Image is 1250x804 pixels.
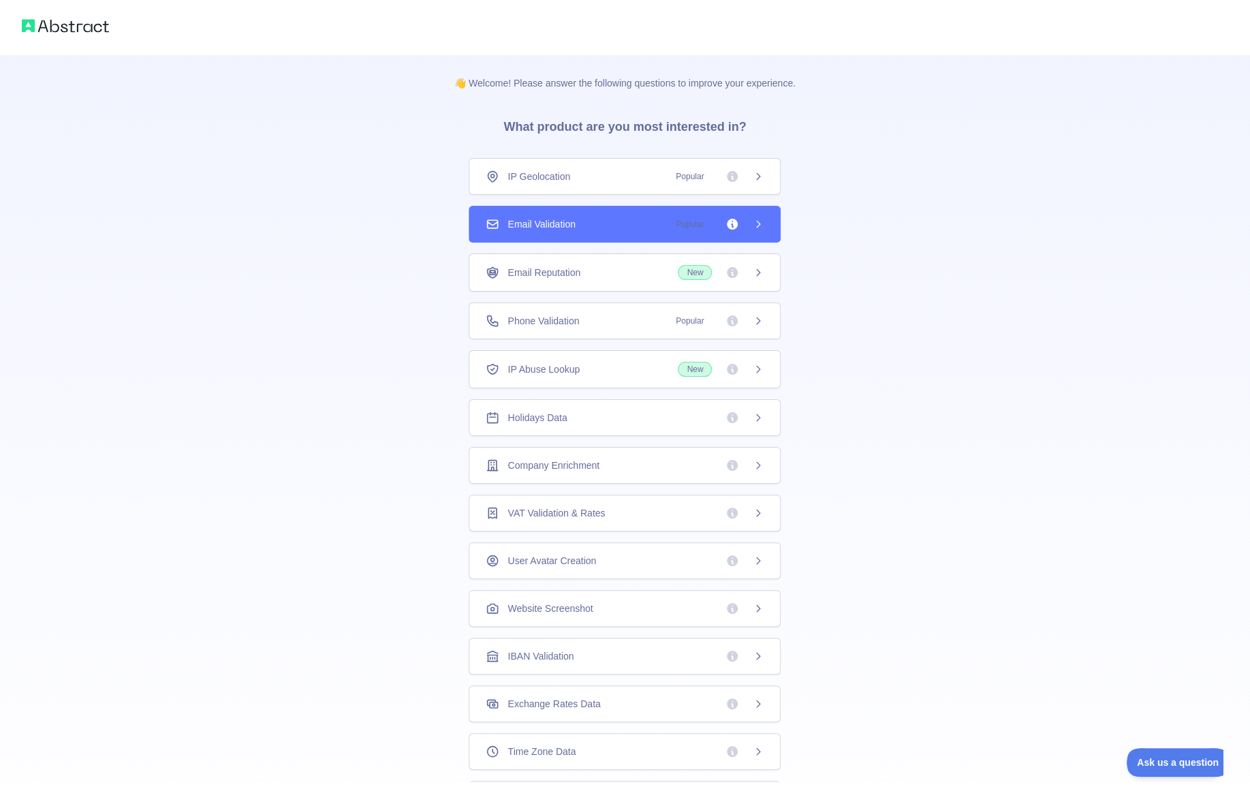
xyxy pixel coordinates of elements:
[433,55,817,90] p: 👋 Welcome! Please answer the following questions to improve your experience.
[678,362,712,377] span: New
[507,411,567,424] span: Holidays Data
[507,459,599,472] span: Company Enrichment
[507,649,574,663] span: IBAN Validation
[507,170,570,183] span: IP Geolocation
[507,554,596,568] span: User Avatar Creation
[1127,748,1223,777] iframe: Toggle Customer Support
[507,506,605,520] span: VAT Validation & Rates
[507,314,579,328] span: Phone Validation
[507,745,576,758] span: Time Zone Data
[668,314,712,328] span: Popular
[507,602,593,615] span: Website Screenshot
[507,697,600,711] span: Exchange Rates Data
[482,90,768,158] h3: What product are you most interested in?
[668,217,712,231] span: Popular
[507,362,580,376] span: IP Abuse Lookup
[22,16,109,35] img: Abstract logo
[507,266,580,279] span: Email Reputation
[668,170,712,183] span: Popular
[678,265,712,280] span: New
[507,217,575,231] span: Email Validation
